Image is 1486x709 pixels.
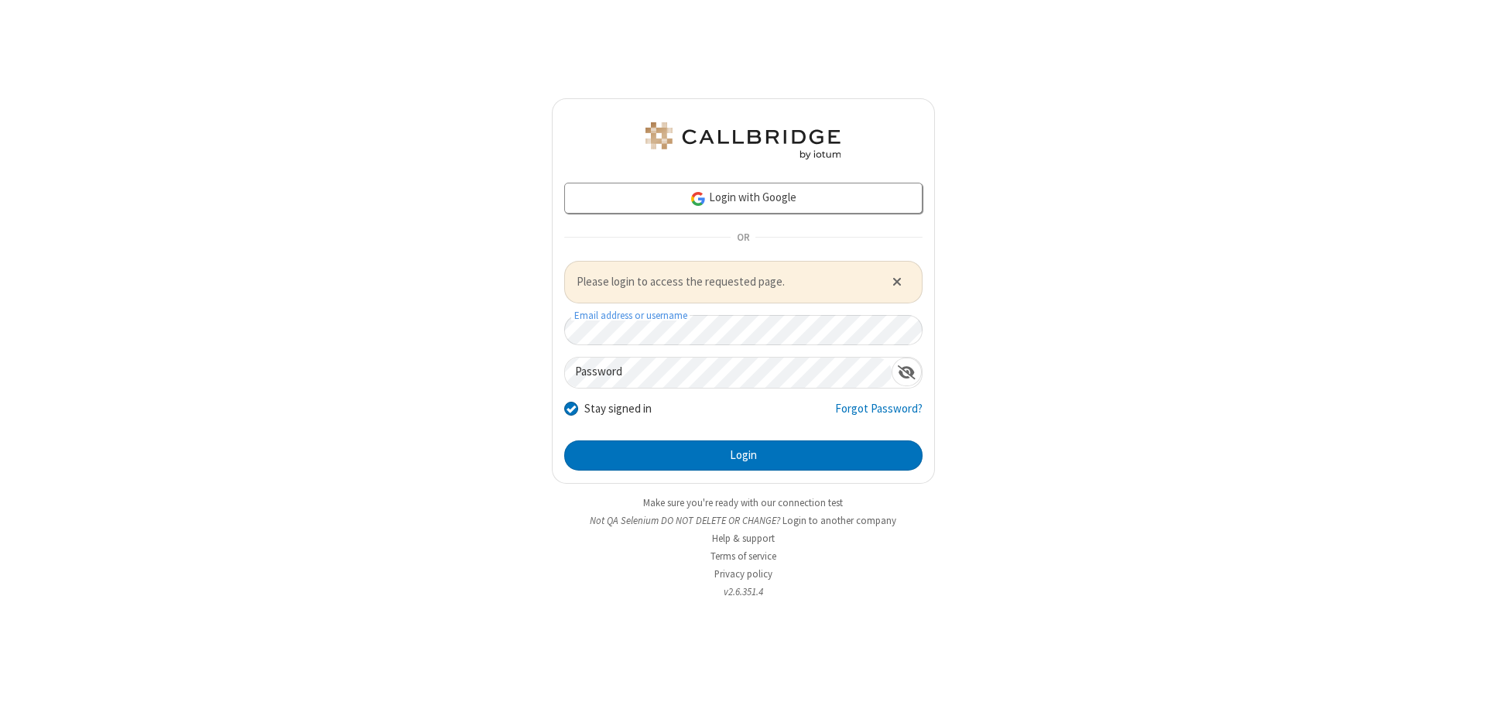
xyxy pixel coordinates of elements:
[577,273,873,291] span: Please login to access the requested page.
[584,400,652,418] label: Stay signed in
[712,532,775,545] a: Help & support
[565,358,892,388] input: Password
[552,513,935,528] li: Not QA Selenium DO NOT DELETE OR CHANGE?
[714,567,772,581] a: Privacy policy
[731,227,755,248] span: OR
[564,315,923,345] input: Email address or username
[552,584,935,599] li: v2.6.351.4
[892,358,922,386] div: Show password
[1447,669,1474,698] iframe: Chat
[564,440,923,471] button: Login
[710,550,776,563] a: Terms of service
[884,270,909,293] button: Close alert
[564,183,923,214] a: Login with Google
[642,122,844,159] img: QA Selenium DO NOT DELETE OR CHANGE
[690,190,707,207] img: google-icon.png
[643,496,843,509] a: Make sure you're ready with our connection test
[782,513,896,528] button: Login to another company
[835,400,923,430] a: Forgot Password?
